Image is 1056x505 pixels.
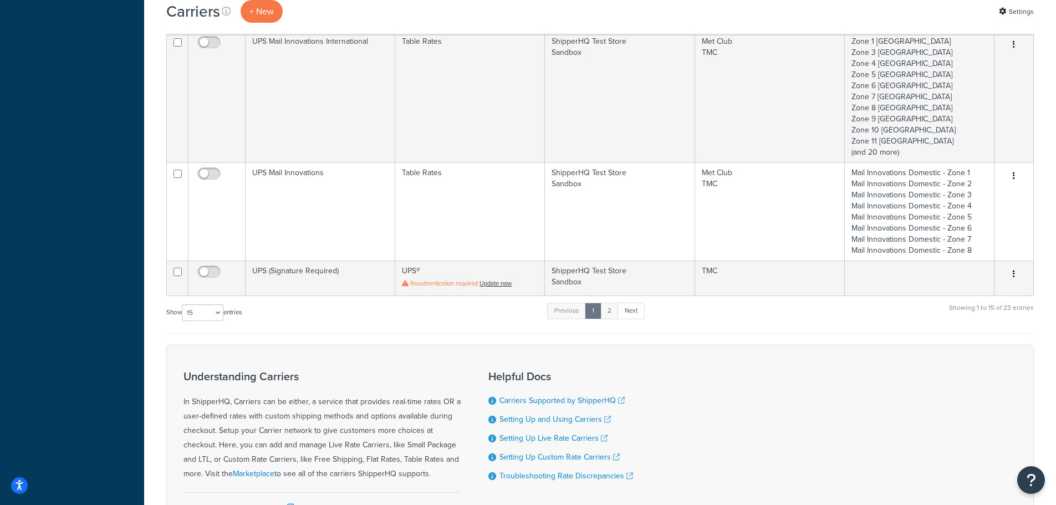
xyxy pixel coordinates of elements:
[488,370,633,382] h3: Helpful Docs
[246,162,395,261] td: UPS Mail Innovations
[695,31,845,162] td: Met Club TMC
[246,261,395,295] td: UPS (Signature Required)
[499,395,625,406] a: Carriers Supported by ShipperHQ
[395,261,545,295] td: UPS®
[395,162,545,261] td: Table Rates
[949,302,1034,325] div: Showing 1 to 15 of 23 entries
[246,31,395,162] td: UPS Mail Innovations International
[166,304,242,321] label: Show entries
[695,261,845,295] td: TMC
[499,451,620,463] a: Setting Up Custom Rate Carriers
[845,31,994,162] td: Zone 1 [GEOGRAPHIC_DATA] Zone 3 [GEOGRAPHIC_DATA] Zone 4 [GEOGRAPHIC_DATA] Zone 5 [GEOGRAPHIC_DAT...
[233,468,274,480] a: Marketplace
[545,31,695,162] td: ShipperHQ Test Store Sandbox
[545,261,695,295] td: ShipperHQ Test Store Sandbox
[499,432,608,444] a: Setting Up Live Rate Carriers
[410,279,478,288] span: Reauthentication required
[1017,466,1045,494] button: Open Resource Center
[999,4,1034,19] a: Settings
[166,1,220,22] h1: Carriers
[395,31,545,162] td: Table Rates
[845,162,994,261] td: Mail Innovations Domestic - Zone 1 Mail Innovations Domestic - Zone 2 Mail Innovations Domestic -...
[695,162,845,261] td: Met Club TMC
[547,303,586,319] a: Previous
[183,370,461,382] h3: Understanding Carriers
[183,370,461,481] div: In ShipperHQ, Carriers can be either, a service that provides real-time rates OR a user-defined r...
[182,304,223,321] select: Showentries
[499,414,611,425] a: Setting Up and Using Carriers
[479,279,512,288] a: Update now
[499,470,633,482] a: Troubleshooting Rate Discrepancies
[600,303,619,319] a: 2
[545,162,695,261] td: ShipperHQ Test Store Sandbox
[618,303,645,319] a: Next
[585,303,601,319] a: 1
